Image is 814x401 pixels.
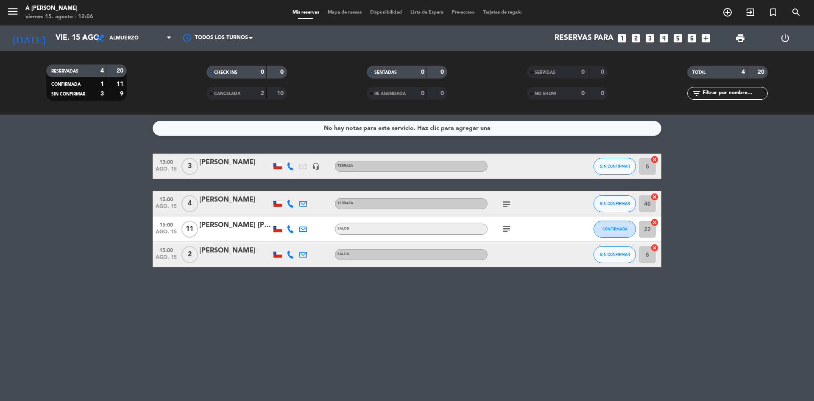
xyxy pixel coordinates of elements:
span: SIN CONFIRMAR [600,164,630,168]
button: CONFIRMADA [594,221,636,238]
i: subject [502,224,512,234]
strong: 2 [261,90,264,96]
span: ago. 15 [156,229,177,239]
span: 4 [181,195,198,212]
span: RESERVADAS [51,69,78,73]
button: SIN CONFIRMAR [594,246,636,263]
div: No hay notas para este servicio. Haz clic para agregar una [324,123,491,133]
i: cancel [650,218,659,227]
i: subject [502,199,512,209]
strong: 4 [742,69,745,75]
span: TERRAZA [337,202,353,205]
button: menu [6,5,19,21]
div: viernes 15. agosto - 12:06 [25,13,93,21]
i: [DATE] [6,29,51,48]
span: print [735,33,745,43]
span: CANCELADA [214,92,240,96]
span: SIN CONFIRMAR [51,92,85,96]
span: CHECK INS [214,70,237,75]
i: cancel [650,193,659,201]
strong: 0 [601,90,606,96]
span: SENTADAS [374,70,397,75]
div: A [PERSON_NAME] [25,4,93,13]
i: power_settings_new [780,33,790,43]
strong: 10 [277,90,285,96]
div: [PERSON_NAME] [PERSON_NAME] [199,220,271,231]
div: [PERSON_NAME] [199,157,271,168]
span: RE AGENDADA [374,92,406,96]
span: 13:00 [156,157,177,166]
span: Lista de Espera [406,10,448,15]
span: CONFIRMADA [602,227,627,231]
i: looks_two [630,33,641,44]
span: 15:00 [156,219,177,229]
i: looks_5 [672,33,683,44]
i: turned_in_not [768,7,778,17]
strong: 11 [117,81,125,87]
i: filter_list [691,88,702,98]
input: Filtrar por nombre... [702,89,767,98]
span: ago. 15 [156,255,177,264]
i: cancel [650,155,659,164]
div: [PERSON_NAME] [199,245,271,256]
span: 15:00 [156,245,177,255]
i: add_circle_outline [722,7,733,17]
strong: 0 [421,90,424,96]
i: looks_one [616,33,627,44]
span: Disponibilidad [366,10,406,15]
span: Reservas para [555,34,613,42]
span: Pre-acceso [448,10,479,15]
i: looks_4 [658,33,669,44]
strong: 3 [100,91,104,97]
strong: 0 [581,90,585,96]
span: TOTAL [692,70,705,75]
strong: 9 [120,91,125,97]
strong: 0 [280,69,285,75]
span: Mis reservas [288,10,323,15]
strong: 0 [440,69,446,75]
i: looks_6 [686,33,697,44]
i: search [791,7,801,17]
strong: 20 [117,68,125,74]
div: LOG OUT [763,25,808,51]
span: SERVIDAS [535,70,555,75]
i: looks_3 [644,33,655,44]
div: [PERSON_NAME] [199,194,271,205]
span: SIN CONFIRMAR [600,201,630,206]
i: cancel [650,244,659,252]
strong: 0 [440,90,446,96]
strong: 0 [601,69,606,75]
strong: 0 [261,69,264,75]
span: TERRAZA [337,164,353,168]
span: 2 [181,246,198,263]
strong: 0 [421,69,424,75]
span: ago. 15 [156,166,177,176]
span: SALON [337,252,350,256]
span: Mapa de mesas [323,10,366,15]
span: SIN CONFIRMAR [600,252,630,257]
span: 15:00 [156,194,177,204]
span: SALON [337,227,350,230]
span: 3 [181,158,198,175]
button: SIN CONFIRMAR [594,158,636,175]
i: headset_mic [312,163,320,170]
strong: 20 [758,69,766,75]
button: SIN CONFIRMAR [594,195,636,212]
span: Almuerzo [109,35,139,41]
strong: 1 [100,81,104,87]
span: ago. 15 [156,204,177,213]
span: Tarjetas de regalo [479,10,526,15]
i: exit_to_app [745,7,755,17]
strong: 4 [100,68,104,74]
span: NO SHOW [535,92,556,96]
i: menu [6,5,19,18]
span: CONFIRMADA [51,82,81,87]
i: add_box [700,33,711,44]
i: arrow_drop_down [79,33,89,43]
strong: 0 [581,69,585,75]
span: 11 [181,221,198,238]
